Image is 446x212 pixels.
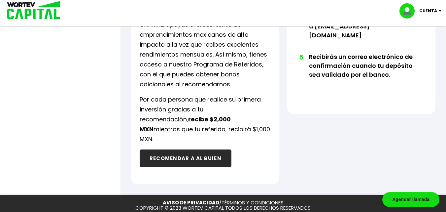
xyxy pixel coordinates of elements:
[140,10,271,89] p: Como inversionista activo de WORTEV CAPITAL, apoyas el crecimiento de emprendimientos mexicanos d...
[437,10,446,12] img: icon-down
[163,200,284,206] p: /
[399,3,419,19] img: profile-image
[163,199,219,206] a: AVISO DE PRIVACIDAD
[222,199,284,206] a: TÉRMINOS Y CONDICIONES
[309,52,414,92] li: Recibirás un correo electrónico de confirmación cuando tu depósito sea validado por el banco.
[419,6,437,16] p: Cuenta
[299,52,302,62] span: 5
[140,149,231,167] button: RECOMENDAR A ALGUIEN
[140,115,231,133] b: recibe $2,000 MXN
[135,205,311,211] p: COPYRIGHT © 2023 WORTEV CAPITAL TODOS LOS DERECHOS RESERVADOS
[382,192,439,207] div: Agendar llamada
[309,4,414,52] li: Al completar el depósito, envía el comprobante de tu transferencia a [EMAIL_ADDRESS][DOMAIN_NAME]
[140,95,271,144] p: Por cada persona que realice su primera inversión gracias a tu recomendación, mientras que tu ref...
